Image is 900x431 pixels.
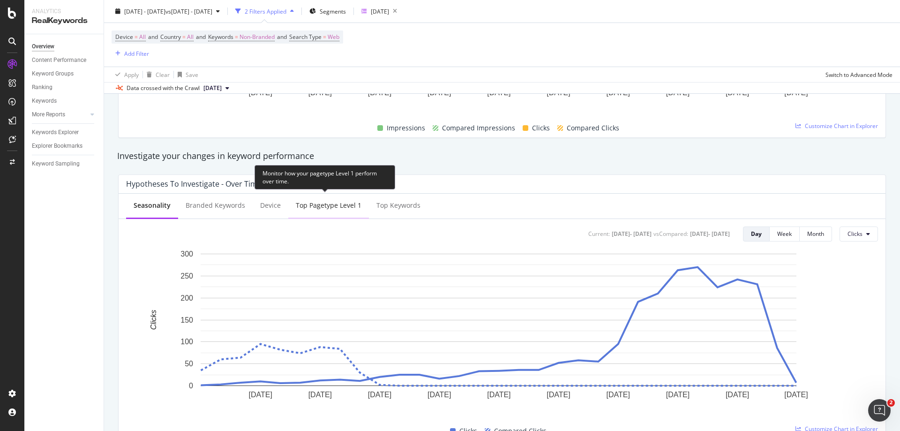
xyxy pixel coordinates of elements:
[32,15,96,26] div: RealKeywords
[196,33,206,41] span: and
[32,159,80,169] div: Keyword Sampling
[32,8,96,15] div: Analytics
[135,33,138,41] span: =
[805,122,878,130] span: Customize Chart in Explorer
[180,250,193,258] text: 300
[255,165,395,189] div: Monitor how your pagetype Level 1 perform over time.
[427,89,451,97] text: [DATE]
[180,272,193,280] text: 250
[32,96,57,106] div: Keywords
[847,230,862,238] span: Clicks
[189,382,193,390] text: 0
[296,201,361,210] div: Top pagetype Level 1
[180,316,193,324] text: 150
[547,89,570,97] text: [DATE]
[248,390,272,398] text: [DATE]
[690,230,730,238] div: [DATE] - [DATE]
[150,310,157,330] text: Clicks
[187,30,194,44] span: All
[567,122,619,134] span: Compared Clicks
[532,122,550,134] span: Clicks
[32,69,97,79] a: Keyword Groups
[180,294,193,302] text: 200
[156,70,170,78] div: Clear
[277,33,287,41] span: and
[134,201,171,210] div: Seasonality
[387,122,425,134] span: Impressions
[427,390,451,398] text: [DATE]
[795,122,878,130] a: Customize Chart in Explorer
[260,201,281,210] div: Device
[124,49,149,57] div: Add Filter
[124,70,139,78] div: Apply
[32,110,65,120] div: More Reports
[127,84,200,92] div: Data crossed with the Crawl
[32,55,97,65] a: Content Performance
[165,7,212,15] span: vs [DATE] - [DATE]
[32,141,82,151] div: Explorer Bookmarks
[612,230,652,238] div: [DATE] - [DATE]
[32,42,54,52] div: Overview
[32,159,97,169] a: Keyword Sampling
[784,89,808,97] text: [DATE]
[200,83,233,94] button: [DATE]
[185,360,193,368] text: 50
[32,83,97,92] a: Ranking
[607,390,630,398] text: [DATE]
[800,227,832,242] button: Month
[770,227,800,242] button: Week
[112,48,149,59] button: Add Filter
[308,390,332,398] text: [DATE]
[143,67,170,82] button: Clear
[112,67,139,82] button: Apply
[868,399,891,422] iframe: Intercom live chat
[235,33,238,41] span: =
[840,227,878,242] button: Clicks
[248,89,272,97] text: [DATE]
[784,390,808,398] text: [DATE]
[126,179,262,189] div: Hypotheses to Investigate - Over Time
[32,55,86,65] div: Content Performance
[328,30,339,44] span: Web
[32,128,79,137] div: Keywords Explorer
[240,30,275,44] span: Non-Branded
[371,7,389,15] div: [DATE]
[822,67,892,82] button: Switch to Advanced Mode
[115,33,133,41] span: Device
[208,33,233,41] span: Keywords
[306,4,350,19] button: Segments
[777,230,792,238] div: Week
[32,110,88,120] a: More Reports
[358,4,401,19] button: [DATE]
[547,390,570,398] text: [DATE]
[666,89,690,97] text: [DATE]
[607,89,630,97] text: [DATE]
[186,201,245,210] div: Branded Keywords
[232,4,298,19] button: 2 Filters Applied
[148,33,158,41] span: and
[442,122,515,134] span: Compared Impressions
[487,89,510,97] text: [DATE]
[174,67,198,82] button: Save
[368,390,391,398] text: [DATE]
[160,33,181,41] span: Country
[751,230,762,238] div: Day
[32,42,97,52] a: Overview
[203,84,222,92] span: 2025 Mar. 25th
[376,201,420,210] div: Top Keywords
[807,230,824,238] div: Month
[323,33,326,41] span: =
[180,338,193,346] text: 100
[320,7,346,15] span: Segments
[32,96,97,106] a: Keywords
[743,227,770,242] button: Day
[588,230,610,238] div: Current:
[245,7,286,15] div: 2 Filters Applied
[32,128,97,137] a: Keywords Explorer
[308,89,332,97] text: [DATE]
[186,70,198,78] div: Save
[139,30,146,44] span: All
[726,89,749,97] text: [DATE]
[182,33,186,41] span: =
[368,89,391,97] text: [DATE]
